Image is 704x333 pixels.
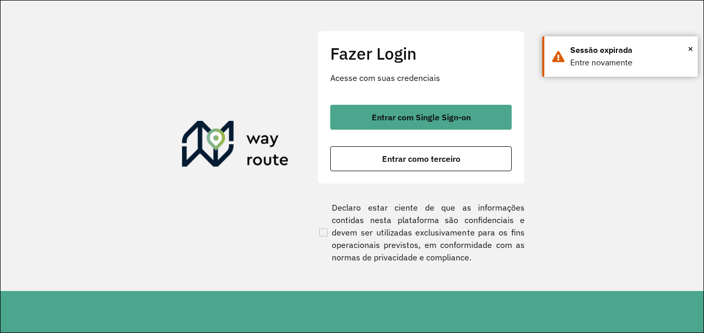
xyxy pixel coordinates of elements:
[372,113,471,121] span: Entrar com Single Sign-on
[382,155,460,163] span: Entrar como terceiro
[330,105,512,130] button: button
[317,201,525,263] label: Declaro estar ciente de que as informações contidas nesta plataforma são confidenciais e devem se...
[570,44,690,57] div: Sessão expirada
[688,41,693,57] span: ×
[688,41,693,57] button: Close
[330,72,512,84] p: Acesse com suas credenciais
[570,57,690,69] div: Entre novamente
[330,44,512,63] h2: Fazer Login
[182,121,289,171] img: Roteirizador AmbevTech
[330,146,512,171] button: button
